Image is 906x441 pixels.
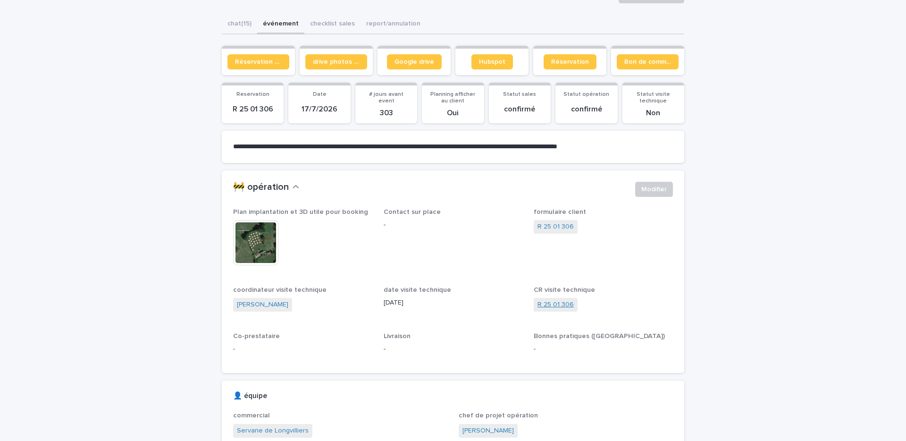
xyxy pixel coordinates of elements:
[428,109,478,118] p: Oui
[233,412,270,419] span: commercial
[551,59,589,65] span: Réservation
[233,182,289,193] h2: 🚧 opération
[503,92,536,97] span: Statut sales
[624,59,671,65] span: Bon de commande
[233,392,267,400] h2: 👤 équipe
[394,59,434,65] span: Google drive
[222,15,257,34] button: chat (15)
[361,15,426,34] button: report/annulation
[537,300,574,310] a: R 25 01 306
[459,412,538,419] span: chef de projet opération
[387,54,442,69] a: Google drive
[313,59,360,65] span: drive photos coordinateur
[237,426,309,436] a: Servane de Longvilliers
[617,54,679,69] a: Bon de commande
[495,105,545,114] p: confirmé
[430,92,475,104] span: Planning afficher au client
[534,344,673,354] p: -
[227,54,289,69] a: Réservation client
[384,344,523,354] p: -
[534,209,586,215] span: formulaire client
[561,105,612,114] p: confirmé
[637,92,670,104] span: Statut visite technique
[237,300,288,310] a: [PERSON_NAME]
[641,185,667,194] span: Modifier
[257,15,304,34] button: événement
[384,298,523,308] p: [DATE]
[544,54,596,69] a: Réservation
[233,182,299,193] button: 🚧 opération
[236,92,269,97] span: Reservation
[635,182,673,197] button: Modifier
[534,287,595,293] span: CR visite technique
[233,333,280,339] span: Co-prestataire
[369,92,403,104] span: # jours avant event
[563,92,609,97] span: Statut opération
[305,54,367,69] a: drive photos coordinateur
[304,15,361,34] button: checklist sales
[233,209,368,215] span: Plan implantation et 3D utile pour booking
[384,287,451,293] span: date visite technique
[294,105,344,114] p: 17/7/2026
[235,59,282,65] span: Réservation client
[534,333,665,339] span: Bonnes pratiques ([GEOGRAPHIC_DATA])
[384,209,441,215] span: Contact sur place
[227,105,278,114] p: R 25 01 306
[233,344,372,354] p: -
[384,333,411,339] span: Livraison
[471,54,513,69] a: Hubspot
[233,287,327,293] span: coordinateur visite technique
[361,109,411,118] p: 303
[479,59,505,65] span: Hubspot
[462,426,514,436] a: [PERSON_NAME]
[384,220,523,230] p: -
[537,222,574,232] a: R 25 01 306
[313,92,327,97] span: Date
[628,109,679,118] p: Non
